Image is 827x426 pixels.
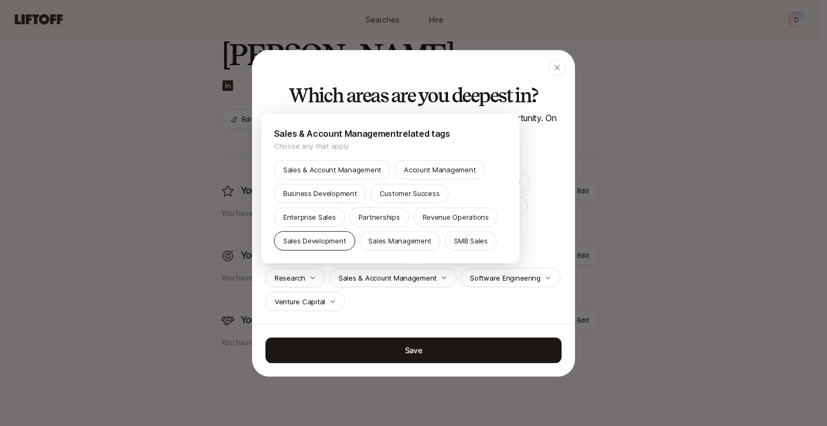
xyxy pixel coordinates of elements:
[404,164,475,175] p: Account Management
[423,212,489,222] p: Revenue Operations
[274,127,507,141] p: Sales & Account Management related tags
[368,235,431,246] p: Sales Management
[283,212,336,222] p: Enterprise Sales
[283,164,381,175] p: Sales & Account Management
[283,235,346,246] p: Sales Development
[283,188,357,199] p: Business Development
[274,141,507,151] p: Choose any that apply
[359,212,400,222] p: Partnerships
[454,235,488,246] p: SMB Sales
[380,188,440,199] p: Customer Success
